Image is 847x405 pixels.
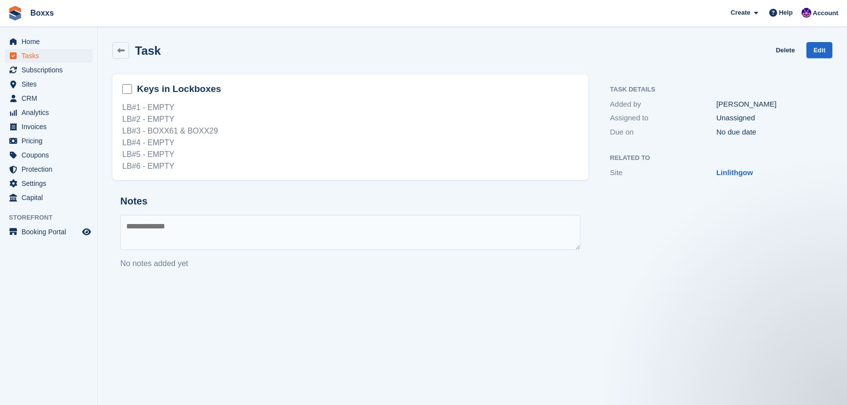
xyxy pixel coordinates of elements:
span: Capital [22,191,80,204]
a: menu [5,77,92,91]
h2: Task Details [610,86,823,93]
span: Home [22,35,80,48]
span: CRM [22,91,80,105]
a: menu [5,191,92,204]
h2: Keys in Lockboxes [137,83,221,95]
div: Unassigned [716,112,823,124]
div: No due date [716,127,823,138]
span: Booking Portal [22,225,80,239]
a: menu [5,91,92,105]
a: menu [5,63,92,77]
h2: Related to [610,155,823,162]
span: Create [731,8,750,18]
span: Invoices [22,120,80,134]
span: Sites [22,77,80,91]
a: menu [5,148,92,162]
span: Coupons [22,148,80,162]
span: Pricing [22,134,80,148]
div: [PERSON_NAME] [716,99,823,110]
span: Settings [22,177,80,190]
div: Assigned to [610,112,716,124]
a: Preview store [81,226,92,238]
h2: Notes [120,196,580,207]
a: Edit [806,42,832,58]
a: menu [5,106,92,119]
div: Added by [610,99,716,110]
div: Due on [610,127,716,138]
a: Delete [776,42,795,58]
img: stora-icon-8386f47178a22dfd0bd8f6a31ec36ba5ce8667c1dd55bd0f319d3a0aa187defe.svg [8,6,22,21]
span: Tasks [22,49,80,63]
div: Site [610,167,716,179]
span: Analytics [22,106,80,119]
a: menu [5,35,92,48]
span: Account [813,8,838,18]
a: menu [5,225,92,239]
a: menu [5,134,92,148]
span: Protection [22,162,80,176]
div: LB#1 - EMPTY LB#2 - EMPTY LB#3 - BOXX61 & BOXX29 LB#4 - EMPTY LB#5 - EMPTY LB#6 - EMPTY [122,102,579,172]
h2: Task [135,44,161,57]
span: Help [779,8,793,18]
span: No notes added yet [120,259,188,268]
a: menu [5,162,92,176]
img: Jamie Malcolm [802,8,811,18]
span: Storefront [9,213,97,223]
a: Linlithgow [716,168,753,177]
span: Subscriptions [22,63,80,77]
a: Boxxs [26,5,58,21]
a: menu [5,177,92,190]
a: menu [5,49,92,63]
a: menu [5,120,92,134]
